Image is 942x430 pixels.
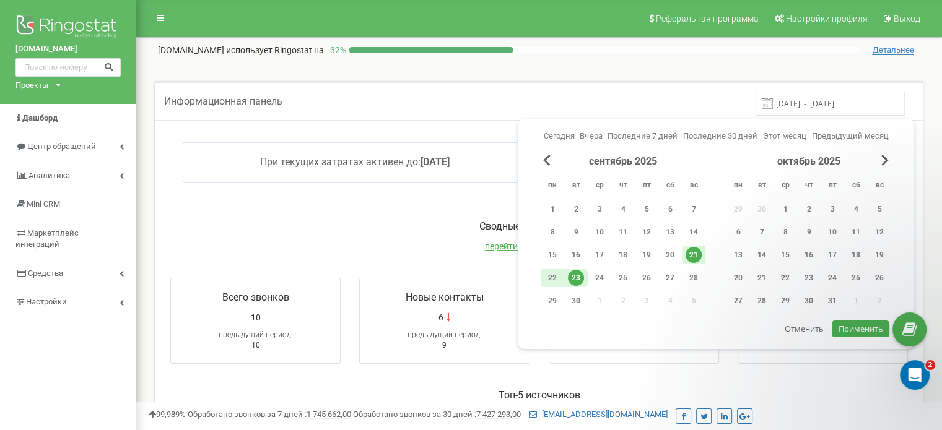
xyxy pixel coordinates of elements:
span: 99,989% [149,410,186,419]
img: Ringostat logo [15,12,121,43]
div: чт 16 окт. 2025 г. [797,246,821,264]
div: сб 4 окт. 2025 г. [844,200,868,218]
div: 17 [591,247,608,263]
u: 7 427 293,00 [476,410,521,419]
div: пт 10 окт. 2025 г. [821,223,844,241]
div: 14 [686,224,702,240]
div: 28 [754,293,770,309]
div: вс 12 окт. 2025 г. [868,223,891,241]
div: 20 [730,270,746,286]
abbr: понедельник [543,177,562,196]
div: ср 15 окт. 2025 г. [774,246,797,264]
div: чт 2 окт. 2025 г. [797,200,821,218]
div: чт 11 сент. 2025 г. [611,223,635,241]
div: 7 [754,224,770,240]
div: 12 [871,224,887,240]
span: Дашборд [22,113,58,123]
span: 2 [925,360,935,370]
div: 30 [568,293,584,309]
button: Отменить [778,320,830,337]
div: 4 [848,201,864,217]
div: 24 [591,270,608,286]
div: пт 24 окт. 2025 г. [821,269,844,287]
div: 2 [801,201,817,217]
div: 6 [662,201,678,217]
div: пн 22 сент. 2025 г. [541,269,564,287]
p: 32 % [324,44,349,56]
div: пн 6 окт. 2025 г. [726,223,750,241]
div: чт 18 сент. 2025 г. [611,246,635,264]
div: вт 23 сент. 2025 г. [564,269,588,287]
div: 13 [662,224,678,240]
div: чт 30 окт. 2025 г. [797,291,821,310]
abbr: четверг [800,177,818,196]
div: вс 28 сент. 2025 г. [682,269,705,287]
div: 11 [615,224,631,240]
div: 4 [615,201,631,217]
span: Центр обращений [27,142,96,151]
div: вт 28 окт. 2025 г. [750,291,774,310]
div: 16 [568,247,584,263]
div: сб 25 окт. 2025 г. [844,269,868,287]
div: вт 7 окт. 2025 г. [750,223,774,241]
span: Обработано звонков за 7 дней : [188,410,351,419]
div: 18 [615,247,631,263]
div: ср 10 сент. 2025 г. [588,223,611,241]
span: При текущих затратах активен до: [260,156,421,168]
div: пт 17 окт. 2025 г. [821,246,844,264]
a: [DOMAIN_NAME] [15,43,121,55]
span: Сводные данные звонков [479,220,599,232]
div: 27 [730,293,746,309]
a: При текущих затратах активен до:[DATE] [260,156,450,168]
div: пт 31 окт. 2025 г. [821,291,844,310]
div: вс 7 сент. 2025 г. [682,200,705,218]
span: 9 [442,341,447,350]
div: 1 [544,201,560,217]
div: 10 [591,224,608,240]
span: Последние 30 дней [683,131,757,140]
span: Сегодня [544,131,575,140]
span: Этот месяц [763,131,806,140]
div: вс 21 сент. 2025 г. [682,246,705,264]
abbr: среда [776,177,795,196]
iframe: Intercom live chat [900,360,930,390]
span: Вчера [580,131,602,140]
span: Отменить [785,323,824,334]
div: 26 [871,270,887,286]
div: вс 26 окт. 2025 г. [868,269,891,287]
div: 20 [662,247,678,263]
div: 17 [824,247,840,263]
div: 19 [639,247,655,263]
div: сб 11 окт. 2025 г. [844,223,868,241]
div: 1 [777,201,793,217]
span: Новые контакты [406,291,484,303]
div: 11 [848,224,864,240]
div: 7 [686,201,702,217]
div: ср 17 сент. 2025 г. [588,246,611,264]
span: Аналитика [28,171,70,180]
span: Previous Month [543,155,551,166]
div: 18 [848,247,864,263]
div: 12 [639,224,655,240]
div: пт 19 сент. 2025 г. [635,246,658,264]
div: 9 [568,224,584,240]
div: 31 [824,293,840,309]
div: чт 4 сент. 2025 г. [611,200,635,218]
span: предыдущий период: [408,330,482,339]
div: сб 13 сент. 2025 г. [658,223,682,241]
div: 9 [801,224,817,240]
div: 5 [871,201,887,217]
span: Реферальная программа [656,14,759,24]
div: пн 20 окт. 2025 г. [726,269,750,287]
div: пн 8 сент. 2025 г. [541,223,564,241]
abbr: вторник [567,177,585,196]
div: 13 [730,247,746,263]
div: сентябрь 2025 [541,155,705,169]
span: 6 [438,311,443,324]
div: пт 3 окт. 2025 г. [821,200,844,218]
span: Последние 7 дней [608,131,678,140]
div: 22 [777,270,793,286]
div: пн 1 сент. 2025 г. [541,200,564,218]
button: Применить [832,320,889,337]
div: сб 18 окт. 2025 г. [844,246,868,264]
